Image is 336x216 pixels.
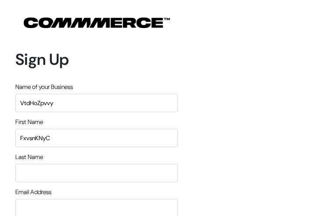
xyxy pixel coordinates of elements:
label: First Name [15,117,43,127]
h1: Sign Up [15,50,178,69]
label: Email Address [15,188,51,197]
img: COMMMERCE [24,18,170,28]
label: Last Name [15,152,43,162]
label: Name of your Business [15,82,73,92]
